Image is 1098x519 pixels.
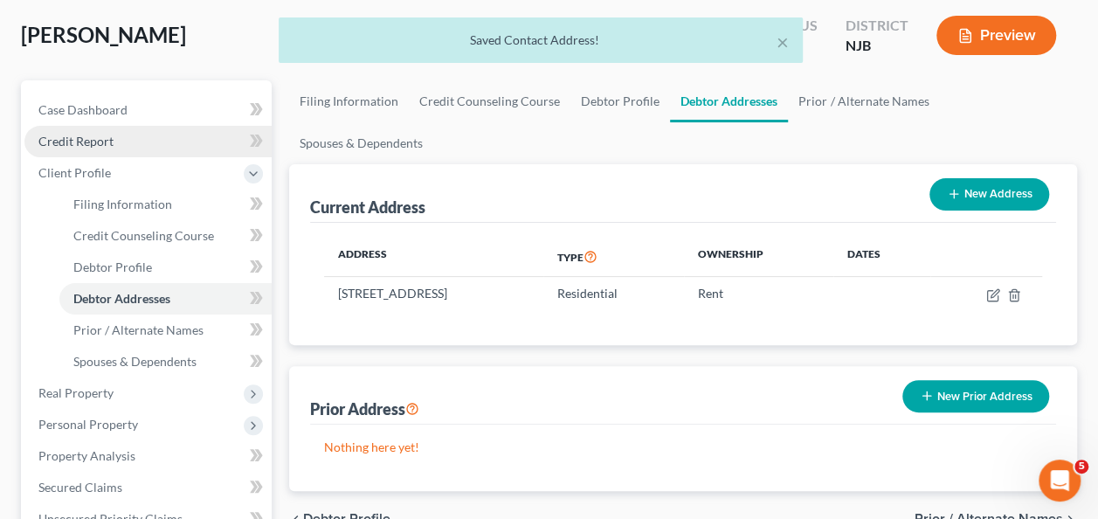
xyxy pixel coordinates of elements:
[1074,460,1088,474] span: 5
[59,252,272,283] a: Debtor Profile
[59,189,272,220] a: Filing Information
[684,237,833,277] th: Ownership
[777,31,789,52] button: ×
[24,472,272,503] a: Secured Claims
[674,16,738,36] div: Chapter
[846,16,908,36] div: District
[38,134,114,149] span: Credit Report
[929,178,1049,211] button: New Address
[670,80,788,122] a: Debtor Addresses
[59,346,272,377] a: Spouses & Dependents
[73,354,197,369] span: Spouses & Dependents
[38,480,122,495] span: Secured Claims
[1039,460,1081,502] iframe: Intercom live chat
[38,448,135,463] span: Property Analysis
[543,277,684,310] td: Residential
[38,102,128,117] span: Case Dashboard
[73,322,204,337] span: Prior / Alternate Names
[73,259,152,274] span: Debtor Profile
[38,385,114,400] span: Real Property
[570,80,670,122] a: Debtor Profile
[24,440,272,472] a: Property Analysis
[38,165,111,180] span: Client Profile
[59,283,272,315] a: Debtor Addresses
[310,398,419,419] div: Prior Address
[936,16,1056,55] button: Preview
[289,80,409,122] a: Filing Information
[543,237,684,277] th: Type
[289,122,433,164] a: Spouses & Dependents
[324,277,543,310] td: [STREET_ADDRESS]
[73,228,214,243] span: Credit Counseling Course
[324,237,543,277] th: Address
[684,277,833,310] td: Rent
[310,197,425,218] div: Current Address
[293,31,789,49] div: Saved Contact Address!
[324,439,1042,456] p: Nothing here yet!
[59,315,272,346] a: Prior / Alternate Names
[24,126,272,157] a: Credit Report
[788,80,939,122] a: Prior / Alternate Names
[902,380,1049,412] button: New Prior Address
[833,237,931,277] th: Dates
[59,220,272,252] a: Credit Counseling Course
[73,291,170,306] span: Debtor Addresses
[409,80,570,122] a: Credit Counseling Course
[38,417,138,432] span: Personal Property
[73,197,172,211] span: Filing Information
[24,94,272,126] a: Case Dashboard
[766,16,818,36] div: Status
